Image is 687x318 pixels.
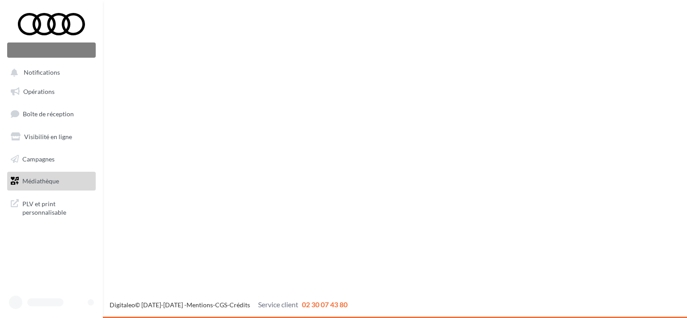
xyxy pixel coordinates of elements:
a: CGS [215,301,227,309]
a: PLV et print personnalisable [5,194,98,220]
span: Notifications [24,69,60,76]
div: Nouvelle campagne [7,42,96,58]
span: Visibilité en ligne [24,133,72,140]
span: Service client [258,300,298,309]
a: Crédits [229,301,250,309]
a: Mentions [187,301,213,309]
a: Opérations [5,82,98,101]
a: Digitaleo [110,301,135,309]
span: 02 30 07 43 80 [302,300,348,309]
span: Médiathèque [22,177,59,185]
a: Boîte de réception [5,104,98,123]
span: PLV et print personnalisable [22,198,92,217]
a: Visibilité en ligne [5,127,98,146]
span: Campagnes [22,155,55,162]
span: Opérations [23,88,55,95]
span: © [DATE]-[DATE] - - - [110,301,348,309]
a: Campagnes [5,150,98,169]
span: Boîte de réception [23,110,74,118]
a: Médiathèque [5,172,98,191]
